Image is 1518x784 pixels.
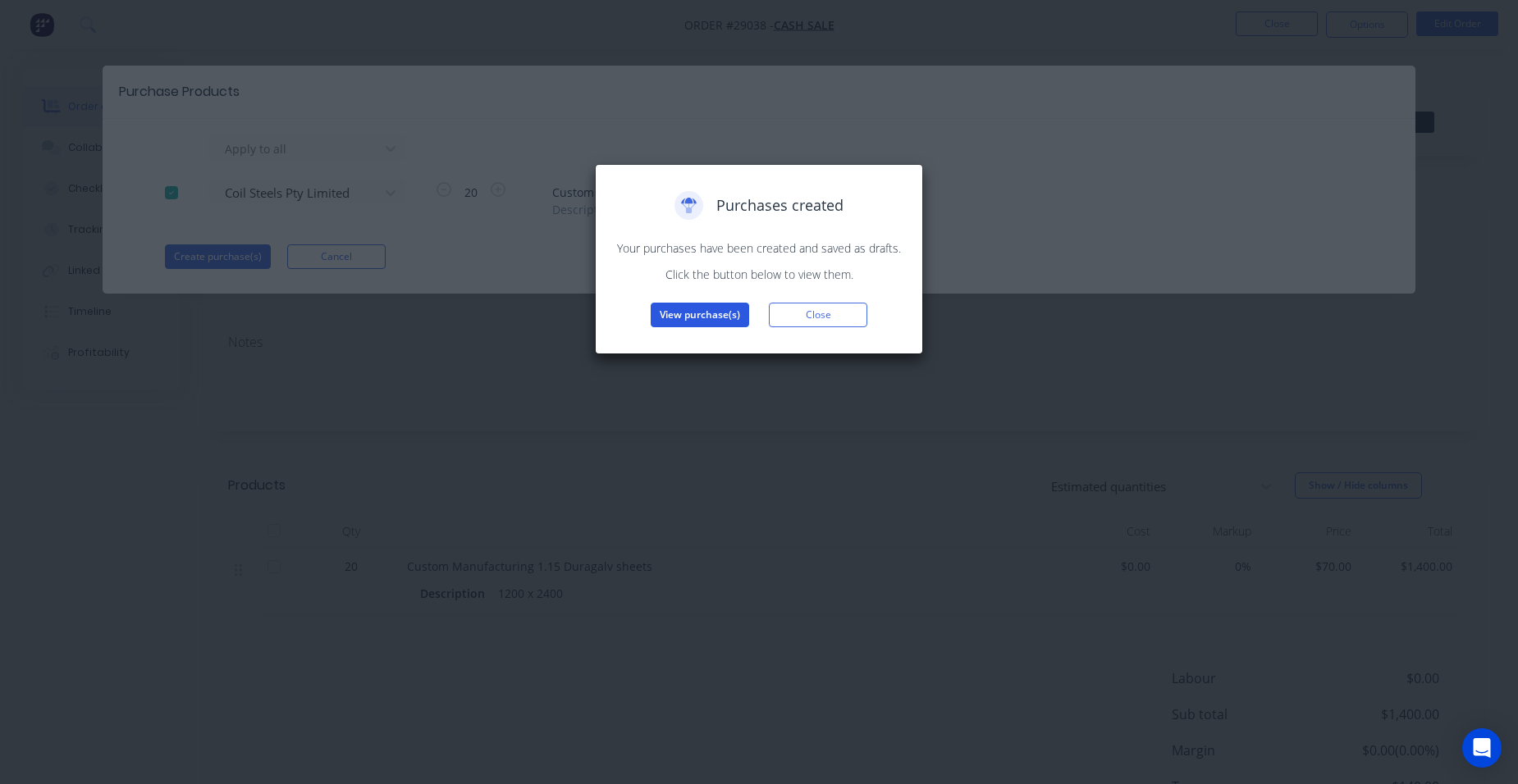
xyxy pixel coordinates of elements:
[651,303,749,327] button: View purchase(s)
[716,194,844,217] span: Purchases created
[612,239,906,257] p: Your purchases have been created and saved as drafts.
[769,303,867,327] button: Close
[1462,728,1502,768] div: Open Intercom Messenger
[612,266,906,283] p: Click the button below to view them.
